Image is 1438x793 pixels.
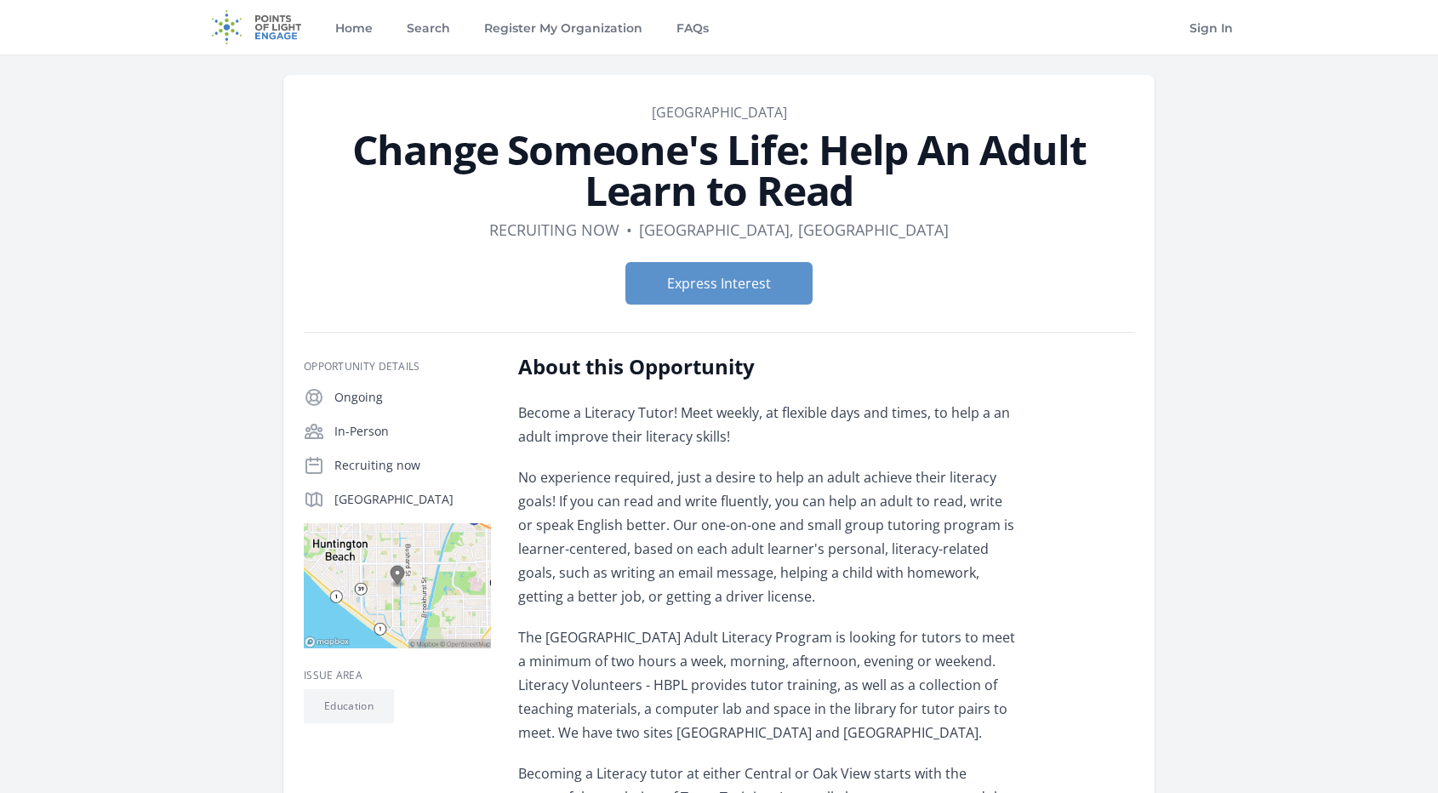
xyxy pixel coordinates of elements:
[304,129,1134,211] h1: Change Someone's Life: Help An Adult Learn to Read
[625,262,813,305] button: Express Interest
[304,360,491,374] h3: Opportunity Details
[304,523,491,648] img: Map
[518,625,1016,745] p: The [GEOGRAPHIC_DATA] Adult Literacy Program is looking for tutors to meet a minimum of two hours...
[652,103,787,122] a: [GEOGRAPHIC_DATA]
[334,389,491,406] p: Ongoing
[626,218,632,242] div: •
[304,669,491,682] h3: Issue area
[518,353,1016,380] h2: About this Opportunity
[518,401,1016,448] p: Become a Literacy Tutor! Meet weekly, at flexible days and times, to help a an adult improve thei...
[489,218,619,242] dd: Recruiting now
[304,689,394,723] li: Education
[639,218,949,242] dd: [GEOGRAPHIC_DATA], [GEOGRAPHIC_DATA]
[334,457,491,474] p: Recruiting now
[334,423,491,440] p: In-Person
[518,465,1016,608] p: No experience required, just a desire to help an adult achieve their literacy goals! If you can r...
[334,491,491,508] p: [GEOGRAPHIC_DATA]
